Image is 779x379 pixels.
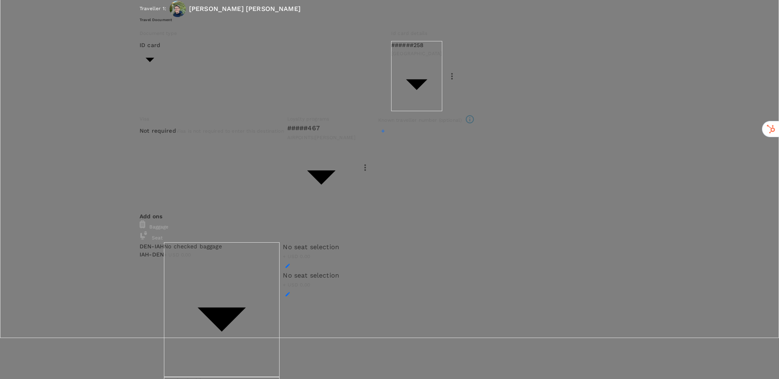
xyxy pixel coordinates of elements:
[287,123,355,133] p: #####467
[140,30,177,36] span: Document type
[140,220,639,231] div: Baggage
[287,116,329,122] span: Loyalty programs
[140,116,150,122] span: Visa
[391,41,442,49] p: ######258
[140,242,164,250] p: DEN - IAH
[140,127,176,135] p: Not required
[283,242,339,252] div: No seat selection
[140,231,148,239] img: baggage-icon
[140,5,166,13] p: Traveller 1 :
[140,220,145,228] img: baggage-icon
[283,254,310,259] span: + USD 0.00
[176,128,284,134] span: Visa is not required to enter this destination
[140,231,639,242] div: Seat
[189,4,301,14] p: [PERSON_NAME] [PERSON_NAME]
[391,30,427,36] span: Id card details
[287,135,355,140] span: AIRPOINTS | [PERSON_NAME]
[164,242,280,250] div: No checked baggage
[140,17,639,22] h6: Travel Document
[140,212,639,220] p: Add ons
[170,1,186,17] img: avatar-672e378ebff23.png
[140,250,164,258] p: IAH - DEN
[283,282,310,288] span: + USD 0.00
[140,41,160,49] p: ID card
[283,271,339,280] div: No seat selection
[391,51,442,56] span: [GEOGRAPHIC_DATA]
[378,117,462,123] span: Known traveller number (optional)
[164,252,191,258] span: + USD 0.00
